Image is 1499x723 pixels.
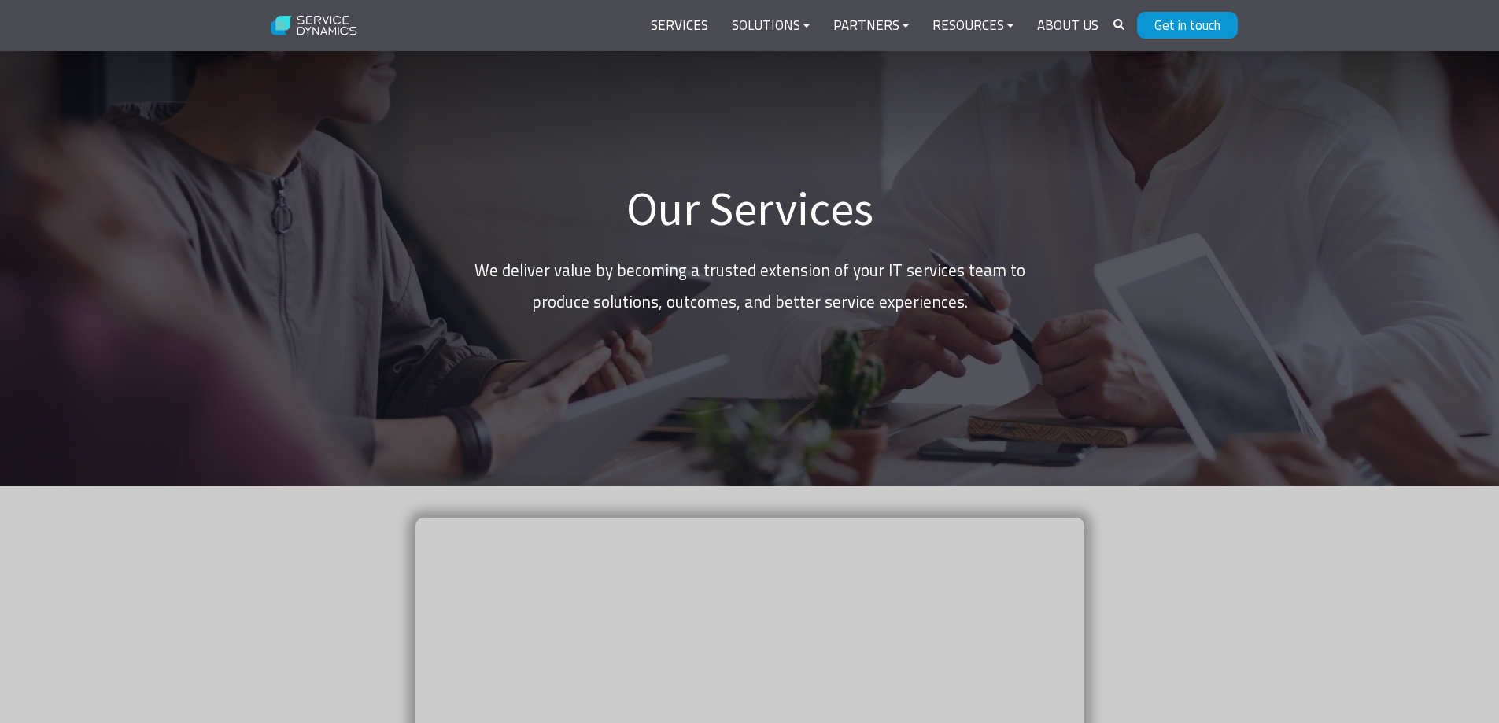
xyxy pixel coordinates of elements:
h1: Our Services [474,180,1025,237]
a: Solutions [720,7,821,45]
a: About Us [1025,7,1110,45]
a: Get in touch [1137,12,1238,39]
div: Navigation Menu [639,7,1110,45]
a: Resources [921,7,1025,45]
p: We deliver value by becoming a trusted extension of your IT services team to produce solutions, o... [474,255,1025,318]
a: Services [639,7,720,45]
a: Partners [821,7,921,45]
img: Service Dynamics Logo - White [262,6,367,46]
